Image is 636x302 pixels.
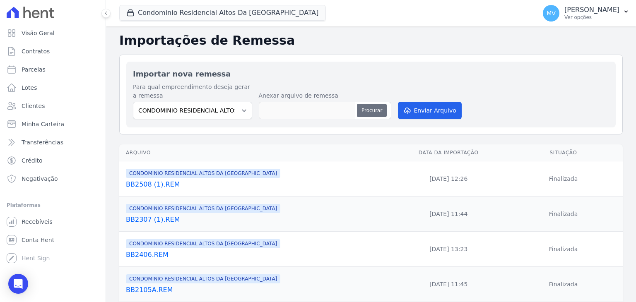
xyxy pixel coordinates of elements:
[22,138,63,146] span: Transferências
[504,144,623,161] th: Situação
[22,29,55,37] span: Visão Geral
[22,65,46,74] span: Parcelas
[504,197,623,232] td: Finalizada
[564,6,619,14] p: [PERSON_NAME]
[3,213,102,230] a: Recebíveis
[3,61,102,78] a: Parcelas
[3,232,102,248] a: Conta Hent
[536,2,636,25] button: MV [PERSON_NAME] Ver opções
[393,161,504,197] td: [DATE] 12:26
[22,102,45,110] span: Clientes
[119,5,326,21] button: Condominio Residencial Altos Da [GEOGRAPHIC_DATA]
[3,170,102,187] a: Negativação
[126,239,280,248] span: CONDOMINIO RESIDENCIAL ALTOS DA [GEOGRAPHIC_DATA]
[564,14,619,21] p: Ver opções
[3,25,102,41] a: Visão Geral
[504,267,623,302] td: Finalizada
[393,267,504,302] td: [DATE] 11:45
[22,47,50,55] span: Contratos
[3,116,102,132] a: Minha Carteira
[126,250,390,260] a: BB2406.REM
[126,215,390,225] a: BB2307 (1).REM
[133,68,609,79] h2: Importar nova remessa
[126,180,390,189] a: BB2508 (1).REM
[3,43,102,60] a: Contratos
[8,274,28,294] div: Open Intercom Messenger
[22,218,53,226] span: Recebíveis
[22,120,64,128] span: Minha Carteira
[357,104,387,117] button: Procurar
[393,144,504,161] th: Data da Importação
[3,134,102,151] a: Transferências
[22,175,58,183] span: Negativação
[119,144,393,161] th: Arquivo
[22,156,43,165] span: Crédito
[259,91,391,100] label: Anexar arquivo de remessa
[393,232,504,267] td: [DATE] 13:23
[504,232,623,267] td: Finalizada
[22,236,54,244] span: Conta Hent
[22,84,37,92] span: Lotes
[3,98,102,114] a: Clientes
[7,200,99,210] div: Plataformas
[126,285,390,295] a: BB2105A.REM
[398,102,462,119] button: Enviar Arquivo
[126,274,280,283] span: CONDOMINIO RESIDENCIAL ALTOS DA [GEOGRAPHIC_DATA]
[126,204,280,213] span: CONDOMINIO RESIDENCIAL ALTOS DA [GEOGRAPHIC_DATA]
[393,197,504,232] td: [DATE] 11:44
[547,10,556,16] span: MV
[3,152,102,169] a: Crédito
[119,33,623,48] h2: Importações de Remessa
[126,169,280,178] span: CONDOMINIO RESIDENCIAL ALTOS DA [GEOGRAPHIC_DATA]
[3,79,102,96] a: Lotes
[133,83,252,100] label: Para qual empreendimento deseja gerar a remessa
[504,161,623,197] td: Finalizada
